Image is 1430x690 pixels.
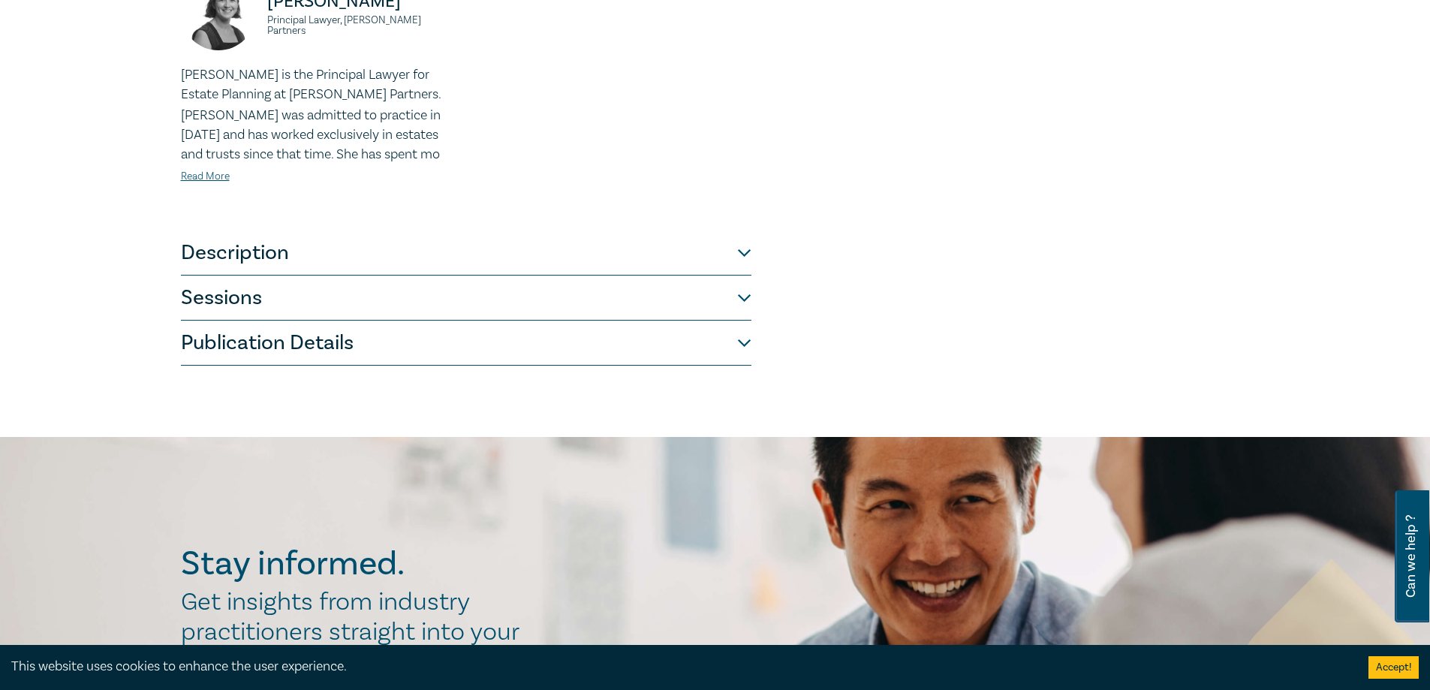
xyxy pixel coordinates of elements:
div: This website uses cookies to enhance the user experience. [11,657,1346,676]
h2: Stay informed. [181,544,535,583]
small: Principal Lawyer, [PERSON_NAME] Partners [267,15,457,36]
a: Read More [181,170,230,183]
button: Accept cookies [1368,656,1419,679]
span: Can we help ? [1404,499,1418,613]
p: [PERSON_NAME] is the Principal Lawyer for Estate Planning at [PERSON_NAME] Partners. [181,65,457,104]
button: Sessions [181,276,751,321]
button: Publication Details [181,321,751,366]
button: Description [181,231,751,276]
p: [PERSON_NAME] was admitted to practice in [DATE] and has worked exclusively in estates and trusts... [181,106,457,164]
h2: Get insights from industry practitioners straight into your inbox. [181,587,535,677]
